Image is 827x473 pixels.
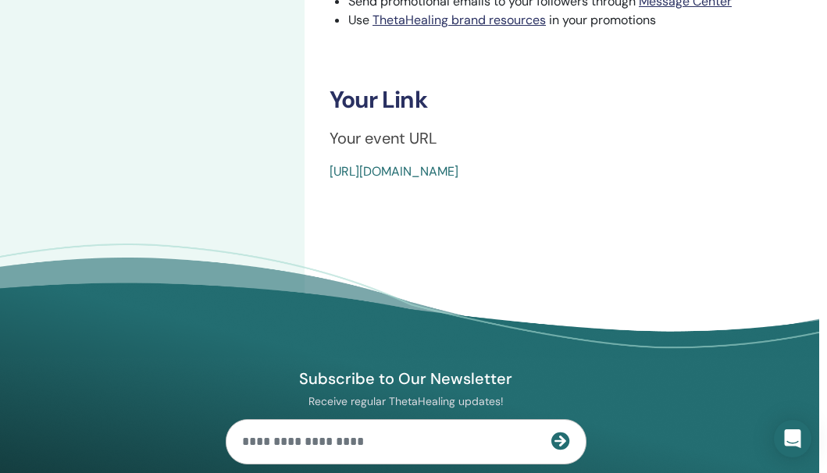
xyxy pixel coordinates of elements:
h4: Subscribe to Our Newsletter [226,368,586,389]
div: Open Intercom Messenger [774,420,811,457]
p: Receive regular ThetaHealing updates! [226,394,586,408]
a: [URL][DOMAIN_NAME] [330,163,458,180]
a: ThetaHealing brand resources [373,12,546,28]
